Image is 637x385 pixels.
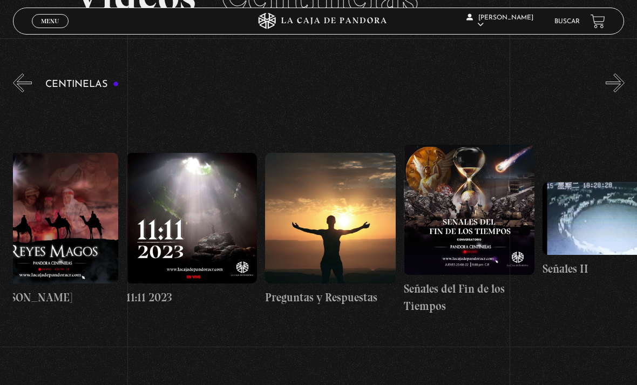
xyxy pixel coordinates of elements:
a: View your shopping cart [591,14,605,29]
button: Previous [13,73,32,92]
a: Buscar [554,18,580,25]
a: Preguntas y Respuestas [265,100,396,358]
h3: Centinelas [45,79,119,90]
span: [PERSON_NAME] [466,15,533,28]
span: Menu [41,18,59,24]
h4: 11:11 2023 [126,289,257,306]
a: Señales del Fin de los Tiempos [404,100,534,358]
a: 11:11 2023 [126,100,257,358]
h4: Señales del Fin de los Tiempos [404,280,534,314]
button: Next [606,73,625,92]
h4: Preguntas y Respuestas [265,289,396,306]
span: Cerrar [38,27,63,35]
